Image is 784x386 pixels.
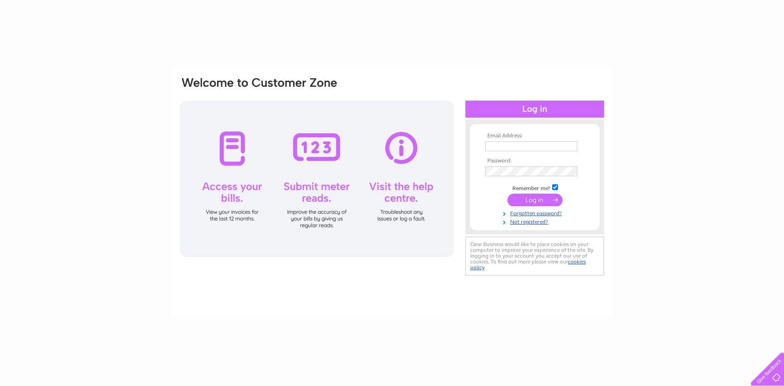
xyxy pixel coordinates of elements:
th: Password: [483,158,587,164]
td: Remember me? [483,183,587,192]
th: Email Address: [483,133,587,139]
input: Submit [507,194,562,206]
a: Not registered? [485,217,587,225]
a: Forgotten password? [485,208,587,217]
a: cookies policy [470,259,586,271]
div: Clear Business would like to place cookies on your computer to improve your experience of the sit... [465,237,604,276]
